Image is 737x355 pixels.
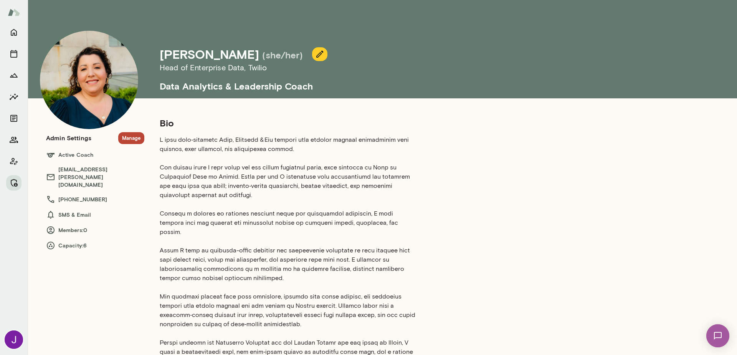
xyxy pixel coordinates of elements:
button: Sessions [6,46,21,61]
button: Manage [6,175,21,191]
h4: [PERSON_NAME] [160,47,259,61]
button: Client app [6,154,21,169]
h6: [PHONE_NUMBER] [46,195,144,204]
h6: Admin Settings [46,133,91,143]
button: Growth Plan [6,68,21,83]
button: Manage [118,132,144,144]
h5: Data Analytics & Leadership Coach [160,74,620,92]
h6: Capacity: 6 [46,241,144,250]
button: Home [6,25,21,40]
h5: (she/her) [262,49,303,61]
h6: Members: 0 [46,226,144,235]
button: Insights [6,89,21,105]
h6: SMS & Email [46,210,144,219]
button: Members [6,132,21,148]
h6: [EMAIL_ADDRESS][PERSON_NAME][DOMAIN_NAME] [46,166,144,189]
img: Mento [8,5,20,20]
h6: Head of Enterprise Data , Twilio [160,61,620,74]
h6: Active Coach [46,150,144,159]
button: Documents [6,111,21,126]
img: Lara Indrikovs [40,31,138,129]
img: Jocelyn Grodin [5,330,23,349]
h5: Bio [160,117,418,129]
